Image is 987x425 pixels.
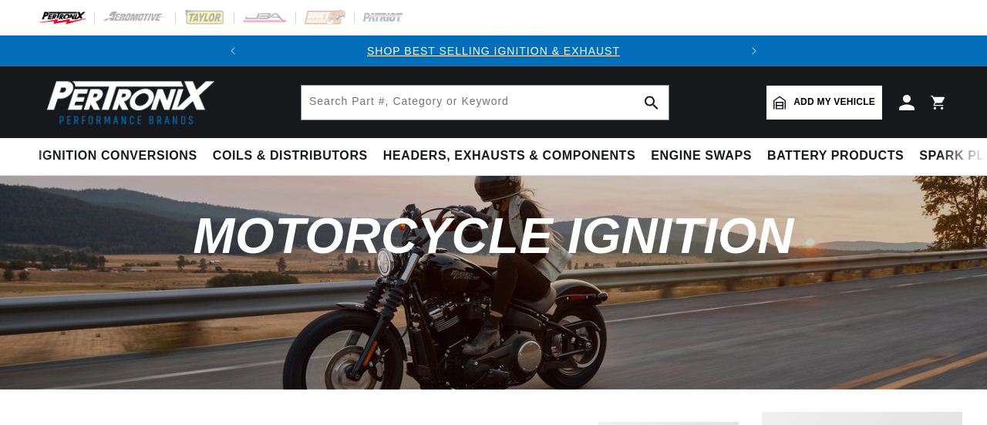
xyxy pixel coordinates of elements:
[248,42,739,59] div: Announcement
[739,35,770,66] button: Translation missing: en.sections.announcements.next_announcement
[767,148,904,164] span: Battery Products
[39,76,216,129] img: Pertronix
[193,207,793,264] span: Motorcycle Ignition
[793,95,875,110] span: Add my vehicle
[205,138,376,174] summary: Coils & Distributors
[643,138,760,174] summary: Engine Swaps
[248,42,739,59] div: 1 of 2
[39,138,205,174] summary: Ignition Conversions
[760,138,911,174] summary: Battery Products
[367,45,620,57] a: SHOP BEST SELLING IGNITION & EXHAUST
[301,86,669,120] input: Search Part #, Category or Keyword
[39,148,197,164] span: Ignition Conversions
[383,148,635,164] span: Headers, Exhausts & Components
[217,35,248,66] button: Translation missing: en.sections.announcements.previous_announcement
[766,86,882,120] a: Add my vehicle
[213,148,368,164] span: Coils & Distributors
[376,138,643,174] summary: Headers, Exhausts & Components
[635,86,669,120] button: Search Part #, Category or Keyword
[651,148,752,164] span: Engine Swaps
